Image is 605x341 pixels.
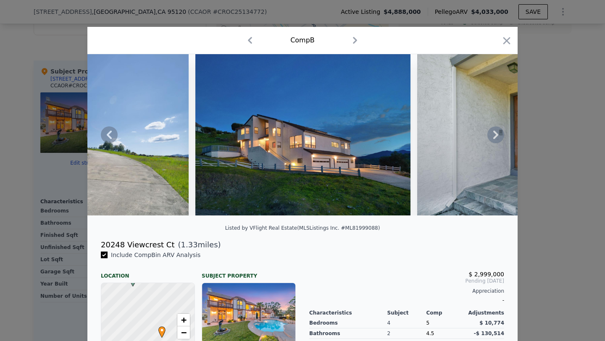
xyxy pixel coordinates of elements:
[479,320,504,326] span: $ 10,774
[174,239,221,251] span: ( miles)
[202,266,296,279] div: Subject Property
[387,310,426,316] div: Subject
[156,326,161,331] div: •
[195,54,410,215] img: Property Img
[426,310,465,316] div: Comp
[309,310,387,316] div: Characteristics
[225,225,380,231] div: Listed by VFlight Real Estate (MLSListings Inc. #ML81999088)
[290,35,315,45] div: Comp B
[468,271,504,278] span: $ 2,999,000
[181,327,187,338] span: −
[426,328,465,339] div: 4.5
[177,314,190,326] a: Zoom in
[387,318,426,328] div: 4
[465,310,504,316] div: Adjustments
[309,318,387,328] div: Bedrooms
[101,266,195,279] div: Location
[387,328,426,339] div: 2
[101,239,174,251] div: 20248 Viewcrest Ct
[181,315,187,325] span: +
[474,331,504,336] span: -$ 130,514
[309,288,504,294] div: Appreciation
[309,328,387,339] div: Bathrooms
[309,294,504,306] div: -
[309,278,504,284] span: Pending [DATE]
[156,324,168,336] span: •
[181,240,198,249] span: 1.33
[426,320,429,326] span: 5
[108,252,204,258] span: Include Comp B in ARV Analysis
[177,326,190,339] a: Zoom out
